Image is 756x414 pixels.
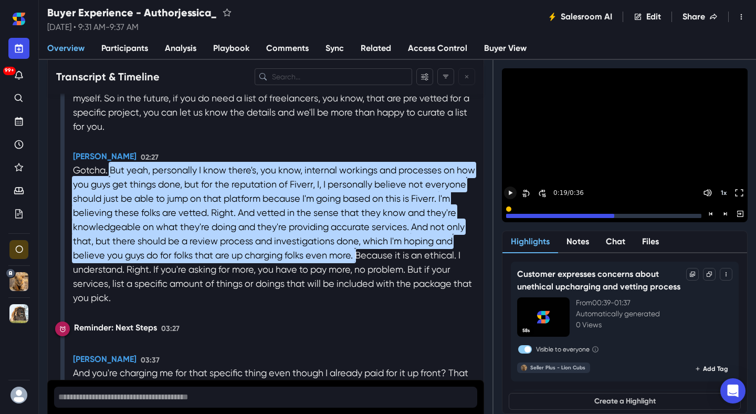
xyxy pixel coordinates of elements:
p: Customer expresses concerns about unethical upcharging and vetting process [517,268,682,293]
p: Right. [127,262,153,276]
a: Favorites [8,158,29,179]
a: Sync [317,38,352,60]
button: Copy Link [703,268,716,281]
a: Upcoming [8,111,29,132]
p: [DATE] • 9:31 AM - 9:37 AM [47,21,233,34]
p: [PERSON_NAME] [73,150,136,163]
p: And you're charging me for that specific thing even though I already paid for it up front? [73,366,448,380]
div: 15 [522,193,527,199]
p: 99+ [5,68,14,73]
div: Seller Plus - Lions [9,304,28,323]
button: Chat [597,231,634,253]
div: Organization [9,240,28,259]
a: Home [8,8,29,29]
button: favorite this meeting [220,6,233,19]
button: Toggle FullScreen [733,187,745,199]
button: Filter [416,68,433,85]
div: Seller Plus - Lion Cubs [9,272,28,291]
div: Open Intercom Messenger [720,378,745,403]
a: Comments [258,38,317,60]
a: Recent [8,134,29,156]
button: New meeting [8,38,29,59]
button: Share [674,6,726,27]
button: Salesroom AI [540,6,621,27]
p: I'm believing these folks are vetted. [73,191,450,220]
p: 03:37 [141,355,160,366]
p: 0:19 / 0:36 [551,188,584,198]
a: Your Plans [8,204,29,225]
img: Highlight Thumbnail [517,297,570,337]
div: Seller Plus - Lion Cubs [530,365,585,371]
h2: Buyer Experience - Authorjessica_ [47,6,216,19]
span: Participants [101,42,148,55]
a: Access Control [400,38,476,60]
span: Overview [47,42,85,55]
div: 15 [542,193,546,199]
button: Reset Filters [458,68,475,85]
p: Because it is an ethical. [355,248,458,262]
button: Skip Forward 30 Seconds [535,187,548,199]
p: Gotcha. [73,163,110,177]
p: 1 x [721,189,727,196]
button: User menu [8,385,30,406]
p: 0 Views [576,319,732,330]
button: Previous Highlight [705,208,717,220]
button: Exit [734,208,747,220]
img: Seller Plus - Lion Cubs [521,365,527,371]
button: Highlights [502,231,558,253]
button: Edit [625,6,669,27]
p: And vetted in the sense that they know and they're knowledgeable on what they're doing and they'r... [73,205,456,234]
button: Play [504,187,517,199]
p: Automatically generated [576,308,732,319]
p: But yeah, personally I know there's, you know, internal workings and processes on how you guys ge... [73,163,475,205]
div: Jump to time [55,322,70,336]
button: Toggle Menu [720,268,732,281]
button: Options [686,268,699,281]
span: Analysis [165,42,196,55]
p: But if your services, list a specific amount of things or doings that will be included with the p... [73,262,472,305]
button: Files [634,231,667,253]
p: [PERSON_NAME] [73,353,136,366]
label: Visible to everyone [536,345,590,354]
button: Notes [558,231,597,253]
button: Toggle Menu [731,6,752,27]
span: 58s [518,326,534,336]
p: So in the future, if you do need a list of freelancers, you know, that are pre vetted for a speci... [73,91,469,133]
button: Skip Back 30 Seconds [520,187,532,199]
button: Filter [437,68,454,85]
span: Buyer View [484,42,527,55]
h3: Transcript & Timeline [56,70,160,83]
p: If you're asking for more, you have to pay more, no problem. [153,262,407,276]
a: Search [8,88,29,109]
div: Organization [15,244,23,254]
button: Add Tag [691,363,732,375]
input: Search the transcription [255,68,412,85]
p: I understand. [73,248,460,276]
p: And not only that, but there should be a review process and investigations done, which I'm hoping... [73,220,465,262]
a: Related [352,38,400,60]
span: Playbook [213,42,249,55]
button: Create a Highlight [509,393,741,410]
span: Reminder: Next Steps [74,323,157,333]
p: 02:27 [141,152,159,163]
p: Right. [211,205,238,220]
button: Next Highlight [719,208,732,220]
button: Change speed [717,187,730,199]
button: Mute [701,187,714,199]
p: From 00:39 - 01:37 [576,297,732,308]
p: 03:27 [161,323,180,334]
a: Waiting Room [8,181,29,202]
button: Notifications [8,65,29,86]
